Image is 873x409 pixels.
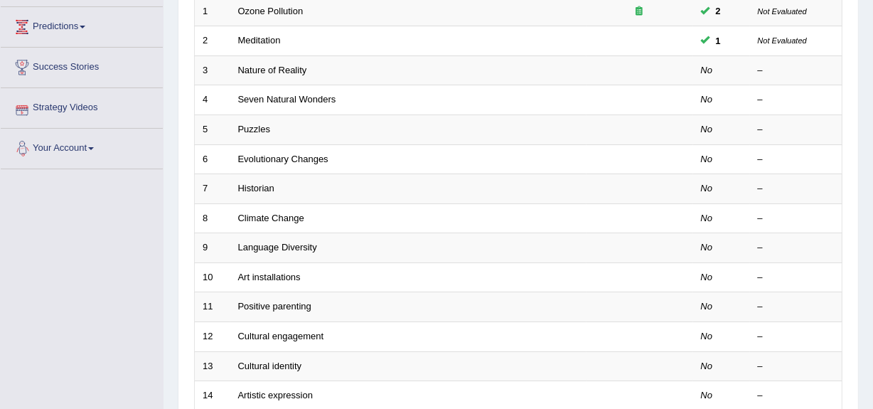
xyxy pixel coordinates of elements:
[701,65,713,75] em: No
[238,242,317,253] a: Language Diversity
[1,7,163,43] a: Predictions
[195,26,230,56] td: 2
[238,35,281,46] a: Meditation
[238,272,301,282] a: Art installations
[238,94,336,105] a: Seven Natural Wonders
[195,203,230,233] td: 8
[758,153,835,166] div: –
[758,93,835,107] div: –
[701,124,713,134] em: No
[238,65,307,75] a: Nature of Reality
[238,183,274,193] a: Historian
[195,292,230,322] td: 11
[701,331,713,341] em: No
[195,55,230,85] td: 3
[758,389,835,403] div: –
[701,183,713,193] em: No
[195,233,230,263] td: 9
[701,154,713,164] em: No
[758,182,835,196] div: –
[758,64,835,78] div: –
[701,94,713,105] em: No
[701,361,713,371] em: No
[195,115,230,145] td: 5
[238,154,328,164] a: Evolutionary Changes
[195,351,230,381] td: 13
[238,390,313,400] a: Artistic expression
[1,88,163,124] a: Strategy Videos
[238,301,311,312] a: Positive parenting
[195,85,230,115] td: 4
[701,213,713,223] em: No
[710,33,727,48] span: You can still take this question
[701,390,713,400] em: No
[238,361,302,371] a: Cultural identity
[758,36,807,45] small: Not Evaluated
[701,272,713,282] em: No
[195,322,230,351] td: 12
[758,241,835,255] div: –
[1,48,163,83] a: Success Stories
[195,144,230,174] td: 6
[238,124,271,134] a: Puzzles
[195,174,230,204] td: 7
[701,301,713,312] em: No
[758,271,835,285] div: –
[238,213,304,223] a: Climate Change
[701,242,713,253] em: No
[758,300,835,314] div: –
[710,4,727,18] span: You can still take this question
[238,6,304,16] a: Ozone Pollution
[1,129,163,164] a: Your Account
[758,212,835,225] div: –
[758,360,835,373] div: –
[758,330,835,344] div: –
[594,5,685,18] div: Exam occurring question
[758,123,835,137] div: –
[758,7,807,16] small: Not Evaluated
[238,331,324,341] a: Cultural engagement
[195,262,230,292] td: 10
